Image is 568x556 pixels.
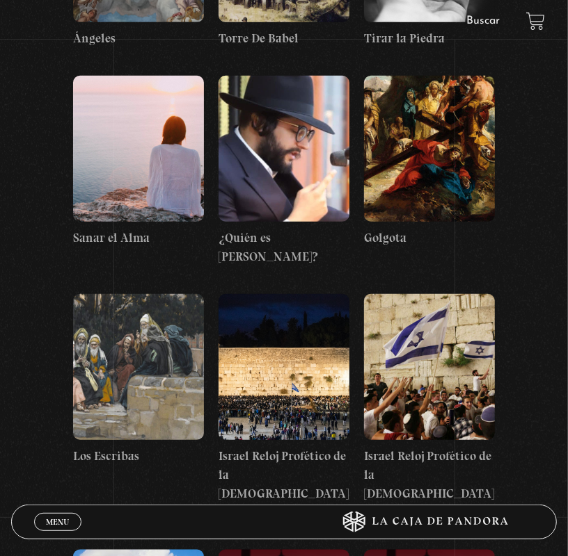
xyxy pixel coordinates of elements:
a: Sanar el Alma [73,76,204,247]
h4: Los Escribas [73,447,204,466]
h4: Torre De Babel [219,29,349,48]
h4: Ángeles [73,29,204,48]
h4: Tirar la Piedra [364,29,495,48]
h4: Israel Reloj Profético de la [DEMOGRAPHIC_DATA] I [219,447,349,522]
h4: Israel Reloj Profético de la [DEMOGRAPHIC_DATA] [364,447,495,503]
a: Los Escribas [73,294,204,466]
h4: Sanar el Alma [73,229,204,247]
span: Cerrar [42,530,74,539]
a: View your shopping cart [526,12,545,31]
span: Menu [46,518,69,526]
a: Golgota [364,76,495,247]
a: Buscar [466,15,500,26]
h4: Golgota [364,229,495,247]
a: Israel Reloj Profético de la [DEMOGRAPHIC_DATA] [364,294,495,503]
h4: ¿Quién es [PERSON_NAME]? [219,229,349,266]
a: ¿Quién es [PERSON_NAME]? [219,76,349,266]
a: Israel Reloj Profético de la [DEMOGRAPHIC_DATA] I [219,294,349,522]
